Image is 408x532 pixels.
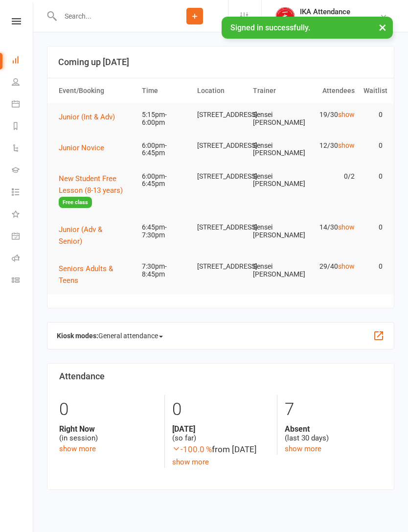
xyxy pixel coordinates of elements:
[338,141,355,149] a: show
[338,262,355,270] a: show
[193,165,248,188] td: [STREET_ADDRESS]
[98,328,163,344] span: General attendance
[58,57,383,67] h3: Coming up [DATE]
[172,458,209,466] a: show more
[300,16,369,25] div: Ippon Karate Academy
[59,173,133,208] button: New Student Free Lesson (8-13 years)Free class
[12,94,34,116] a: Calendar
[172,444,212,454] span: -100.0 %
[249,103,304,134] td: Sensei [PERSON_NAME]
[59,424,157,443] div: (in session)
[59,111,122,123] button: Junior (Int & Adv)
[304,255,359,278] td: 29/40
[249,165,304,196] td: Sensei [PERSON_NAME]
[249,134,304,165] td: Sensei [PERSON_NAME]
[59,371,382,381] h3: Attendance
[59,444,96,453] a: show more
[285,424,382,443] div: (last 30 days)
[193,78,248,103] th: Location
[172,424,270,443] div: (so far)
[12,270,34,292] a: Class kiosk mode
[12,50,34,72] a: Dashboard
[137,134,193,165] td: 6:00pm-6:45pm
[59,395,157,424] div: 0
[59,142,111,154] button: Junior Novice
[59,224,133,247] button: Junior (Adv & Senior)
[285,444,321,453] a: show more
[338,111,355,118] a: show
[230,23,310,32] span: Signed in successfully.
[59,263,133,286] button: Seniors Adults & Teens
[59,225,102,246] span: Junior (Adv & Senior)
[249,255,304,286] td: Sensei [PERSON_NAME]
[172,395,270,424] div: 0
[59,174,123,195] span: New Student Free Lesson (8-13 years)
[285,424,382,434] strong: Absent
[304,216,359,239] td: 14/30
[359,216,387,239] td: 0
[304,103,359,126] td: 19/30
[359,78,387,103] th: Waitlist
[12,72,34,94] a: People
[359,134,387,157] td: 0
[359,165,387,188] td: 0
[137,255,193,286] td: 7:30pm-8:45pm
[54,78,137,103] th: Event/Booking
[137,78,193,103] th: Time
[338,223,355,231] a: show
[59,113,115,121] span: Junior (Int & Adv)
[249,216,304,247] td: Sensei [PERSON_NAME]
[359,255,387,278] td: 0
[193,134,248,157] td: [STREET_ADDRESS]
[59,197,92,208] span: Free class
[12,248,34,270] a: Roll call kiosk mode
[285,395,382,424] div: 7
[193,216,248,239] td: [STREET_ADDRESS]
[137,216,193,247] td: 6:45pm-7:30pm
[59,424,157,434] strong: Right Now
[359,103,387,126] td: 0
[12,116,34,138] a: Reports
[374,17,391,38] button: ×
[137,165,193,196] td: 6:00pm-6:45pm
[193,103,248,126] td: [STREET_ADDRESS]
[172,443,270,456] div: from [DATE]
[172,424,270,434] strong: [DATE]
[304,78,359,103] th: Attendees
[57,332,98,340] strong: Kiosk modes:
[275,6,295,26] img: thumb_image1710307888.png
[12,226,34,248] a: General attendance kiosk mode
[12,204,34,226] a: What's New
[304,134,359,157] td: 12/30
[59,143,104,152] span: Junior Novice
[300,7,369,16] div: IKA Attendance
[57,9,161,23] input: Search...
[137,103,193,134] td: 5:15pm-6:00pm
[193,255,248,278] td: [STREET_ADDRESS]
[304,165,359,188] td: 0/2
[59,264,113,285] span: Seniors Adults & Teens
[249,78,304,103] th: Trainer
